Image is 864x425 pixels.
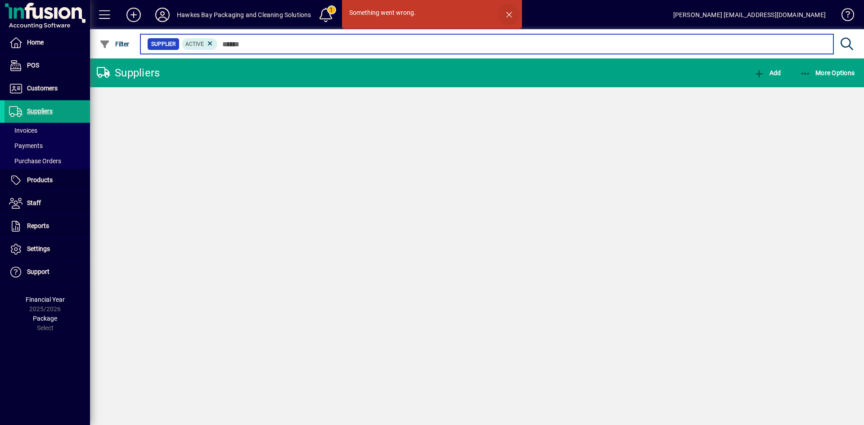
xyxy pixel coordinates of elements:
[99,40,130,48] span: Filter
[182,38,218,50] mat-chip: Activation Status: Active
[27,39,44,46] span: Home
[9,127,37,134] span: Invoices
[4,153,90,169] a: Purchase Orders
[4,215,90,237] a: Reports
[9,157,61,165] span: Purchase Orders
[4,192,90,215] a: Staff
[27,85,58,92] span: Customers
[4,54,90,77] a: POS
[27,245,50,252] span: Settings
[4,261,90,283] a: Support
[9,142,43,149] span: Payments
[754,69,781,76] span: Add
[177,8,311,22] div: Hawkes Bay Packaging and Cleaning Solutions
[26,296,65,303] span: Financial Year
[27,268,49,275] span: Support
[27,176,53,183] span: Products
[27,62,39,69] span: POS
[33,315,57,322] span: Package
[798,65,857,81] button: More Options
[4,138,90,153] a: Payments
[97,66,160,80] div: Suppliers
[27,222,49,229] span: Reports
[4,169,90,192] a: Products
[835,2,853,31] a: Knowledge Base
[148,7,177,23] button: Profile
[185,41,204,47] span: Active
[673,8,826,22] div: [PERSON_NAME] [EMAIL_ADDRESS][DOMAIN_NAME]
[800,69,855,76] span: More Options
[97,36,132,52] button: Filter
[751,65,783,81] button: Add
[4,123,90,138] a: Invoices
[151,40,175,49] span: Supplier
[27,199,41,206] span: Staff
[4,31,90,54] a: Home
[4,238,90,260] a: Settings
[119,7,148,23] button: Add
[27,107,53,115] span: Suppliers
[4,77,90,100] a: Customers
